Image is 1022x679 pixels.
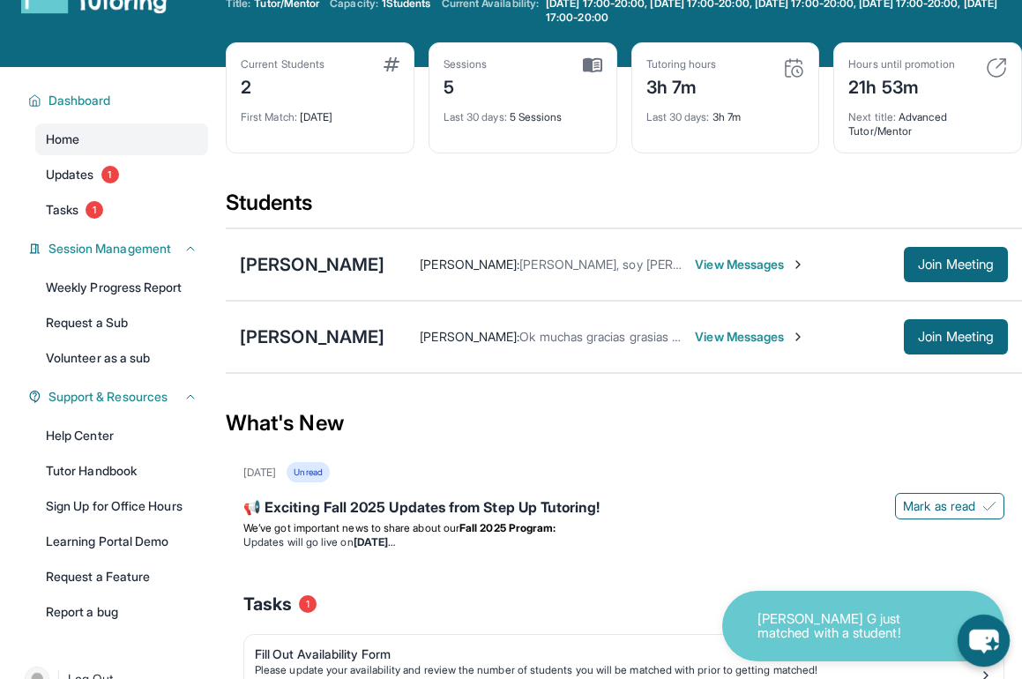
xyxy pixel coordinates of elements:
img: card [986,57,1007,78]
a: Home [35,123,208,155]
img: card [583,57,602,73]
span: [PERSON_NAME] : [420,329,519,344]
div: [PERSON_NAME] [240,325,384,349]
a: Request a Sub [35,307,208,339]
div: 5 Sessions [444,100,602,124]
span: 1 [101,166,119,183]
span: Ok muchas gracias grasias 🙏 [519,329,687,344]
button: chat-button [958,615,1010,667]
span: Support & Resources [48,388,168,406]
div: Advanced Tutor/Mentor [848,100,1007,138]
a: Help Center [35,420,208,451]
div: 3h 7m [646,71,717,100]
button: Join Meeting [904,247,1008,282]
a: Updates1 [35,159,208,190]
a: Weekly Progress Report [35,272,208,303]
strong: [DATE] [354,535,395,548]
img: card [384,57,399,71]
img: Chevron-Right [791,330,805,344]
span: Dashboard [48,92,111,109]
div: Hours until promotion [848,57,954,71]
span: [PERSON_NAME] : [420,257,519,272]
div: Fill Out Availability Form [255,645,979,663]
span: Last 30 days : [444,110,507,123]
button: Mark as read [895,493,1004,519]
div: Sessions [444,57,488,71]
button: Support & Resources [41,388,198,406]
button: Join Meeting [904,319,1008,354]
span: Next title : [848,110,896,123]
div: 5 [444,71,488,100]
div: What's New [226,384,1022,462]
div: 21h 53m [848,71,954,100]
span: Updates [46,166,94,183]
div: 📢 Exciting Fall 2025 Updates from Step Up Tutoring! [243,496,1004,521]
img: Chevron-Right [791,257,805,272]
img: card [783,57,804,78]
a: Tutor Handbook [35,455,208,487]
div: [DATE] [243,466,276,480]
span: Join Meeting [918,332,994,342]
div: [DATE] [241,100,399,124]
div: Tutoring hours [646,57,717,71]
span: Tasks [243,592,292,616]
button: Session Management [41,240,198,257]
span: Mark as read [903,497,975,515]
span: View Messages [695,328,805,346]
a: Learning Portal Demo [35,526,208,557]
div: Unread [287,462,329,482]
p: [PERSON_NAME] G just matched with a student! [757,612,934,641]
span: Home [46,131,79,148]
span: Last 30 days : [646,110,710,123]
span: We’ve got important news to share about our [243,521,459,534]
div: [PERSON_NAME] [240,252,384,277]
div: Please update your availability and review the number of students you will be matched with prior ... [255,663,979,677]
span: First Match : [241,110,297,123]
li: Updates will go live on [243,535,1004,549]
div: Current Students [241,57,325,71]
div: Students [226,189,1022,228]
a: Report a bug [35,596,208,628]
a: Tasks1 [35,194,208,226]
div: 2 [241,71,325,100]
a: Volunteer as a sub [35,342,208,374]
span: Tasks [46,201,78,219]
div: 3h 7m [646,100,805,124]
span: 1 [86,201,103,219]
strong: Fall 2025 Program: [459,521,556,534]
a: Sign Up for Office Hours [35,490,208,522]
span: 1 [299,595,317,613]
span: Session Management [48,240,171,257]
span: View Messages [695,256,805,273]
img: Mark as read [982,499,996,513]
button: Dashboard [41,92,198,109]
span: Join Meeting [918,259,994,270]
a: Request a Feature [35,561,208,593]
